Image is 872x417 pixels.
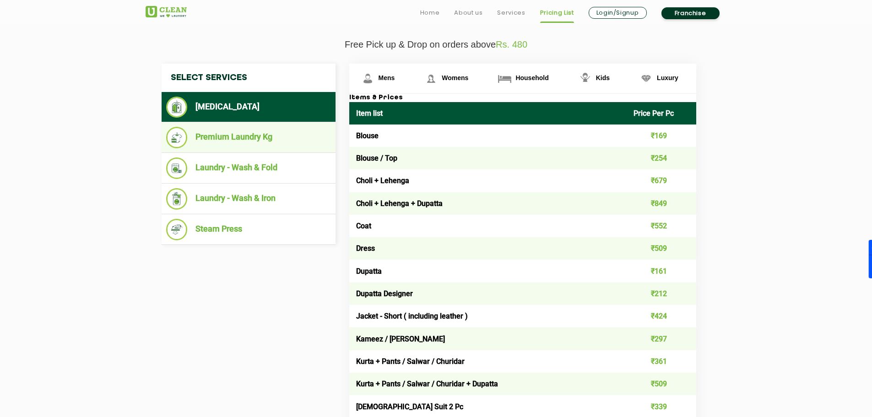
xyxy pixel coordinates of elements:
span: Luxury [657,74,678,81]
img: Womens [423,70,439,87]
td: ₹254 [627,147,696,169]
a: Pricing List [540,7,574,18]
p: Free Pick up & Drop on orders above [146,39,727,50]
img: UClean Laundry and Dry Cleaning [146,6,187,17]
span: Kids [596,74,610,81]
a: Home [420,7,440,18]
img: Dry Cleaning [166,97,188,118]
td: ₹212 [627,282,696,305]
img: Mens [360,70,376,87]
li: Steam Press [166,219,331,240]
h4: Select Services [162,64,336,92]
h3: Items & Prices [349,94,696,102]
td: ₹361 [627,350,696,373]
td: ₹169 [627,125,696,147]
a: Services [497,7,525,18]
td: ₹509 [627,237,696,260]
td: ₹424 [627,305,696,327]
img: Laundry - Wash & Fold [166,157,188,179]
td: ₹849 [627,192,696,215]
span: Rs. 480 [496,39,527,49]
img: Premium Laundry Kg [166,127,188,148]
li: [MEDICAL_DATA] [166,97,331,118]
span: Household [515,74,548,81]
td: ₹161 [627,260,696,282]
td: Dupatta [349,260,627,282]
td: Dress [349,237,627,260]
th: Price Per Pc [627,102,696,125]
td: Kameez / [PERSON_NAME] [349,327,627,350]
td: Blouse / Top [349,147,627,169]
td: ₹679 [627,169,696,192]
li: Premium Laundry Kg [166,127,331,148]
img: Steam Press [166,219,188,240]
td: Blouse [349,125,627,147]
td: Dupatta Designer [349,282,627,305]
span: Womens [442,74,468,81]
img: Household [497,70,513,87]
img: Laundry - Wash & Iron [166,188,188,210]
a: About us [454,7,482,18]
td: Kurta + Pants / Salwar / Churidar [349,350,627,373]
th: Item list [349,102,627,125]
td: ₹297 [627,327,696,350]
img: Kids [577,70,593,87]
span: Mens [379,74,395,81]
li: Laundry - Wash & Iron [166,188,331,210]
td: Choli + Lehenga + Dupatta [349,192,627,215]
td: Coat [349,215,627,237]
td: Choli + Lehenga [349,169,627,192]
td: Jacket - Short ( including leather ) [349,305,627,327]
td: Kurta + Pants / Salwar / Churidar + Dupatta [349,373,627,395]
img: Luxury [638,70,654,87]
li: Laundry - Wash & Fold [166,157,331,179]
td: ₹552 [627,215,696,237]
a: Franchise [661,7,720,19]
a: Login/Signup [589,7,647,19]
td: ₹509 [627,373,696,395]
